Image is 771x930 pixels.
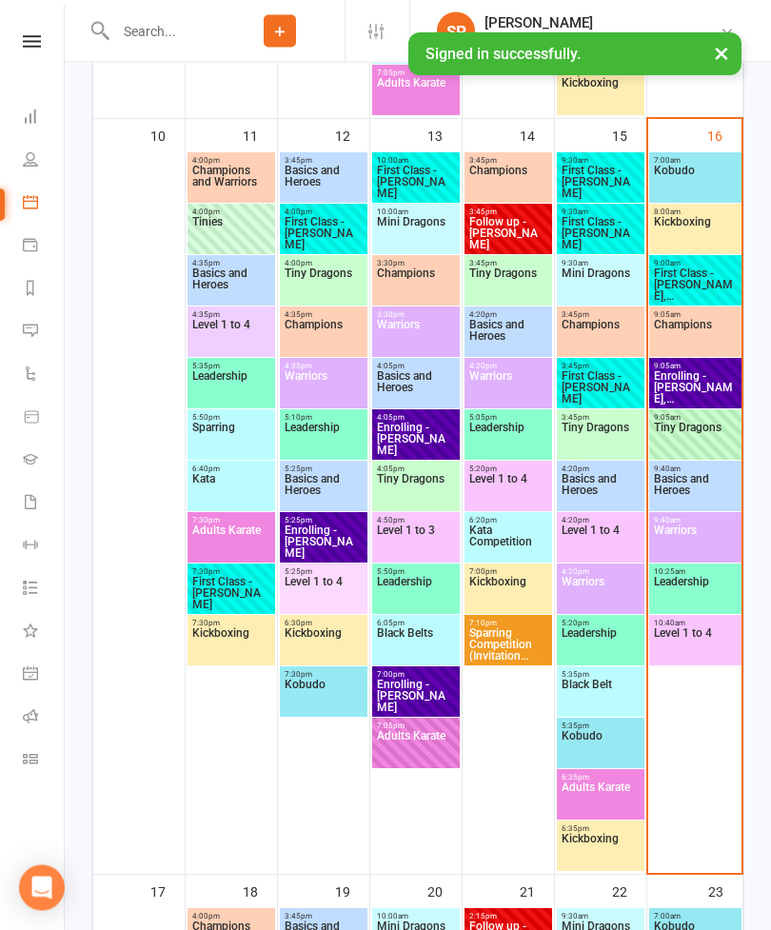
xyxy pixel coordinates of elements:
[561,680,641,714] span: Black Belt
[468,620,548,628] span: 7:10pm
[284,217,364,251] span: First Class - [PERSON_NAME]
[653,208,738,217] span: 8:00am
[561,166,641,200] span: First Class - [PERSON_NAME]
[653,363,738,371] span: 9:05am
[561,78,641,112] span: Kickboxing
[653,166,738,200] span: Kobudo
[376,363,456,371] span: 4:05pm
[653,525,738,560] span: Warriors
[468,217,548,251] span: Follow up - [PERSON_NAME]
[376,671,456,680] span: 7:00pm
[561,208,641,217] span: 9:30am
[468,268,548,303] span: Tiny Dragons
[23,140,66,183] a: People
[23,740,66,782] a: Class kiosk mode
[427,876,462,907] div: 20
[468,311,548,320] span: 4:20pm
[284,260,364,268] span: 4:00pm
[561,465,641,474] span: 4:20pm
[191,311,271,320] span: 4:35pm
[561,260,641,268] span: 9:30am
[23,97,66,140] a: Dashboard
[284,680,364,714] span: Kobudo
[653,620,738,628] span: 10:40am
[708,876,742,907] div: 23
[23,697,66,740] a: Roll call kiosk mode
[191,465,271,474] span: 6:40pm
[191,913,271,921] span: 4:00pm
[191,620,271,628] span: 7:30pm
[376,414,456,423] span: 4:05pm
[191,268,271,303] span: Basics and Heroes
[484,31,720,49] div: Black Belt Martial Arts Kincumber South
[376,731,456,765] span: Adults Karate
[191,525,271,560] span: Adults Karate
[468,371,548,406] span: Warriors
[653,311,738,320] span: 9:05am
[468,913,548,921] span: 2:15pm
[653,371,738,406] span: Enrolling - [PERSON_NAME], [PERSON_NAME]
[653,628,738,663] span: Level 1 to 4
[284,166,364,200] span: Basics and Heroes
[191,260,271,268] span: 4:35pm
[191,517,271,525] span: 7:30pm
[191,217,271,251] span: Tinies
[284,208,364,217] span: 4:00pm
[284,268,364,303] span: Tiny Dragons
[468,260,548,268] span: 3:45pm
[376,465,456,474] span: 4:05pm
[284,474,364,508] span: Basics and Heroes
[468,423,548,457] span: Leadership
[284,371,364,406] span: Warriors
[376,320,456,354] span: Warriors
[191,577,271,611] span: First Class - [PERSON_NAME]
[561,268,641,303] span: Mini Dragons
[23,611,66,654] a: What's New
[561,913,641,921] span: 9:30am
[191,628,271,663] span: Kickboxing
[653,465,738,474] span: 9:40am
[23,183,66,226] a: Calendar
[376,680,456,714] span: Enrolling - [PERSON_NAME]
[376,620,456,628] span: 6:05pm
[653,260,738,268] span: 9:00am
[561,834,641,868] span: Kickboxing
[376,577,456,611] span: Leadership
[284,671,364,680] span: 7:30pm
[561,311,641,320] span: 3:45pm
[109,18,215,45] input: Search...
[425,45,581,63] span: Signed in successfully.
[376,217,456,251] span: Mini Dragons
[561,517,641,525] span: 4:20pm
[23,397,66,440] a: Product Sales
[376,371,456,406] span: Basics and Heroes
[23,268,66,311] a: Reports
[561,157,641,166] span: 9:30am
[561,363,641,371] span: 3:45pm
[376,525,456,560] span: Level 1 to 3
[468,474,548,508] span: Level 1 to 4
[653,568,738,577] span: 10:25am
[284,414,364,423] span: 5:10pm
[376,913,456,921] span: 10:00am
[427,120,462,151] div: 13
[520,876,554,907] div: 21
[653,913,738,921] span: 7:00am
[704,32,739,73] button: ×
[468,414,548,423] span: 5:05pm
[468,208,548,217] span: 3:45pm
[561,568,641,577] span: 4:20pm
[612,120,646,151] div: 15
[437,12,475,50] div: SP
[561,628,641,663] span: Leadership
[284,525,364,560] span: Enrolling - [PERSON_NAME]
[561,671,641,680] span: 5:35pm
[561,731,641,765] span: Kobudo
[376,722,456,731] span: 7:05pm
[191,568,271,577] span: 7:30pm
[284,363,364,371] span: 4:35pm
[376,268,456,303] span: Champions
[561,782,641,817] span: Adults Karate
[653,157,738,166] span: 7:00am
[561,825,641,834] span: 6:35pm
